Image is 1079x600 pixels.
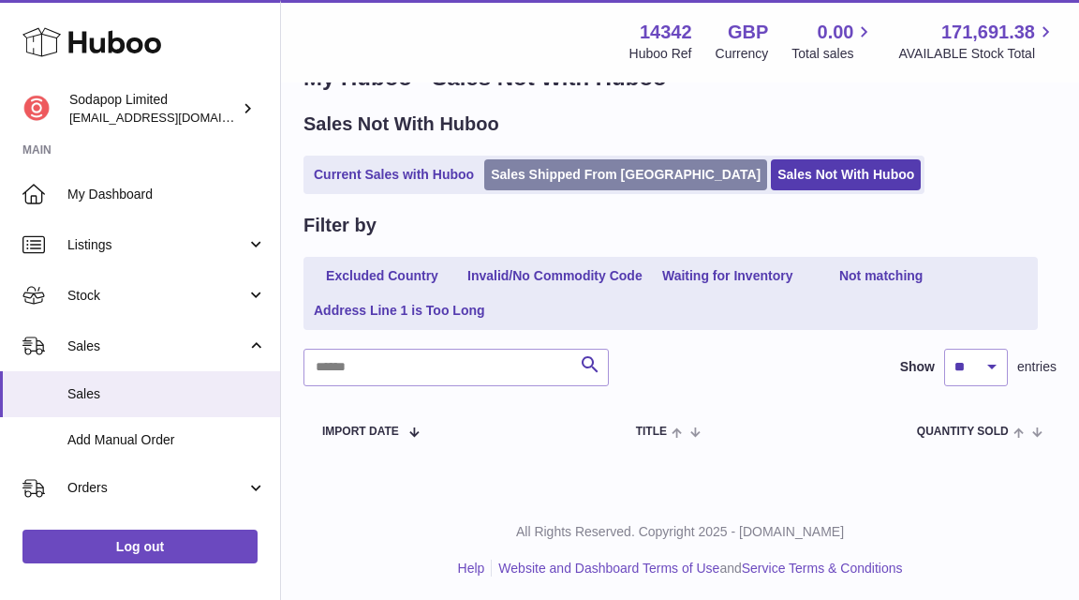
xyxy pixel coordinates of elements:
span: Orders [67,479,246,497]
span: Quantity Sold [917,426,1009,438]
a: Current Sales with Huboo [307,159,480,190]
span: entries [1017,358,1057,376]
label: Show [900,358,935,376]
a: Sales Not With Huboo [771,159,921,190]
span: Add Manual Order [67,431,266,449]
li: and [492,560,902,577]
a: Not matching [806,261,956,292]
span: Total sales [791,45,875,63]
span: Import date [322,426,399,438]
a: Excluded Country [307,261,457,292]
a: Address Line 1 is Too Long [307,295,492,326]
a: Service Terms & Conditions [742,561,903,576]
h2: Filter by [303,213,377,238]
div: Currency [716,45,769,63]
a: Website and Dashboard Terms of Use [498,561,719,576]
div: Huboo Ref [629,45,692,63]
span: 171,691.38 [941,20,1035,45]
span: 0.00 [818,20,854,45]
span: Title [636,426,667,438]
h2: Sales Not With Huboo [303,112,499,137]
span: AVAILABLE Stock Total [898,45,1057,63]
span: Listings [67,236,246,254]
a: Invalid/No Commodity Code [461,261,649,292]
a: Log out [22,530,258,563]
a: 171,691.38 AVAILABLE Stock Total [898,20,1057,63]
p: All Rights Reserved. Copyright 2025 - [DOMAIN_NAME] [296,523,1064,541]
span: [EMAIL_ADDRESS][DOMAIN_NAME] [69,110,275,125]
a: 0.00 Total sales [791,20,875,63]
span: Stock [67,287,246,305]
div: Sodapop Limited [69,91,238,127]
img: cheese@online.no [22,95,51,123]
a: Sales Shipped From [GEOGRAPHIC_DATA] [484,159,767,190]
strong: GBP [728,20,768,45]
a: Waiting for Inventory [653,261,803,292]
span: Sales [67,385,266,403]
strong: 14342 [640,20,692,45]
a: Help [458,561,485,576]
span: My Dashboard [67,186,266,203]
span: Sales [67,337,246,355]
